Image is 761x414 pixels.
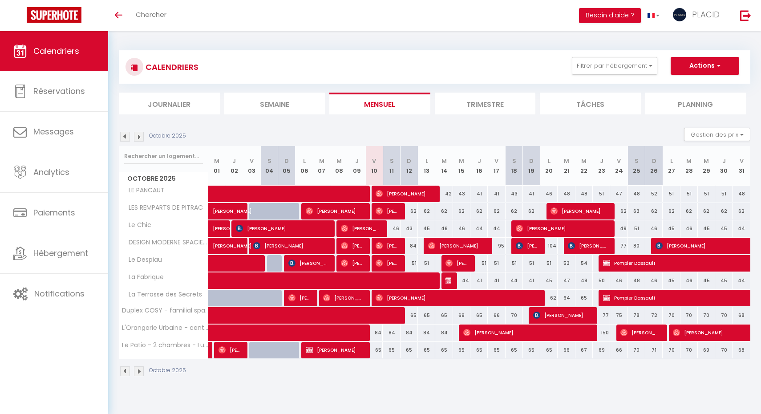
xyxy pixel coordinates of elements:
[698,307,715,324] div: 70
[365,342,383,358] div: 65
[488,186,505,202] div: 41
[470,307,488,324] div: 65
[610,186,627,202] div: 47
[453,342,470,358] div: 65
[383,342,400,358] div: 65
[523,186,540,202] div: 41
[523,146,540,186] th: 19
[136,10,166,19] span: Chercher
[250,157,254,165] abbr: V
[670,157,673,165] abbr: L
[680,272,698,289] div: 46
[284,157,289,165] abbr: D
[733,203,750,219] div: 62
[470,186,488,202] div: 41
[610,342,627,358] div: 66
[575,342,593,358] div: 67
[540,238,558,254] div: 104
[733,186,750,202] div: 48
[143,57,198,77] h3: CALENDRIERS
[593,325,610,341] div: 150
[224,93,325,114] li: Semaine
[243,146,260,186] th: 03
[236,220,328,237] span: [PERSON_NAME]
[121,272,166,282] span: La Fabrique
[435,325,453,341] div: 84
[740,157,744,165] abbr: V
[459,157,464,165] abbr: M
[575,290,593,306] div: 65
[692,9,720,20] span: PLACID
[401,255,418,272] div: 51
[704,157,709,165] abbr: M
[572,57,657,75] button: Filtrer par hébergement
[533,307,591,324] span: [PERSON_NAME]
[558,146,575,186] th: 21
[575,146,593,186] th: 22
[33,166,69,178] span: Analytics
[121,186,167,195] span: LE PANCAUT
[645,342,663,358] div: 71
[435,342,453,358] div: 65
[698,146,715,186] th: 29
[645,272,663,289] div: 46
[715,307,733,324] div: 70
[208,146,226,186] th: 01
[278,146,295,186] th: 05
[610,307,627,324] div: 75
[512,157,516,165] abbr: S
[593,186,610,202] div: 51
[600,157,603,165] abbr: J
[34,288,85,299] span: Notifications
[645,203,663,219] div: 62
[548,157,551,165] abbr: L
[610,220,627,237] div: 49
[441,157,447,165] abbr: M
[610,272,627,289] div: 46
[355,157,359,165] abbr: J
[288,289,312,306] span: [PERSON_NAME]
[401,220,418,237] div: 43
[470,342,488,358] div: 65
[267,157,271,165] abbr: S
[663,272,680,289] div: 45
[208,203,226,220] a: [PERSON_NAME]
[506,307,523,324] div: 70
[435,220,453,237] div: 46
[610,146,627,186] th: 24
[575,255,593,272] div: 54
[33,126,74,137] span: Messages
[698,220,715,237] div: 45
[733,220,750,237] div: 44
[121,203,205,213] span: LES REMPARTS DE PITRAC
[214,157,219,165] abbr: M
[121,307,210,314] span: Duplex COSY - familial spacieux
[540,290,558,306] div: 62
[516,220,608,237] span: [PERSON_NAME]
[628,146,645,186] th: 25
[673,8,686,21] img: ...
[232,157,236,165] abbr: J
[418,342,435,358] div: 65
[463,324,591,341] span: [PERSON_NAME]
[558,272,575,289] div: 47
[401,146,418,186] th: 12
[348,146,365,186] th: 09
[593,307,610,324] div: 77
[401,325,418,341] div: 84
[341,237,364,254] span: [PERSON_NAME]
[558,342,575,358] div: 66
[540,255,558,272] div: 51
[575,272,593,289] div: 48
[372,157,376,165] abbr: V
[551,203,608,219] span: [PERSON_NAME]
[453,146,470,186] th: 15
[628,342,645,358] div: 70
[684,128,750,141] button: Gestion des prix
[488,238,505,254] div: 95
[418,325,435,341] div: 84
[119,172,208,185] span: Octobre 2025
[617,157,621,165] abbr: V
[435,146,453,186] th: 14
[435,203,453,219] div: 62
